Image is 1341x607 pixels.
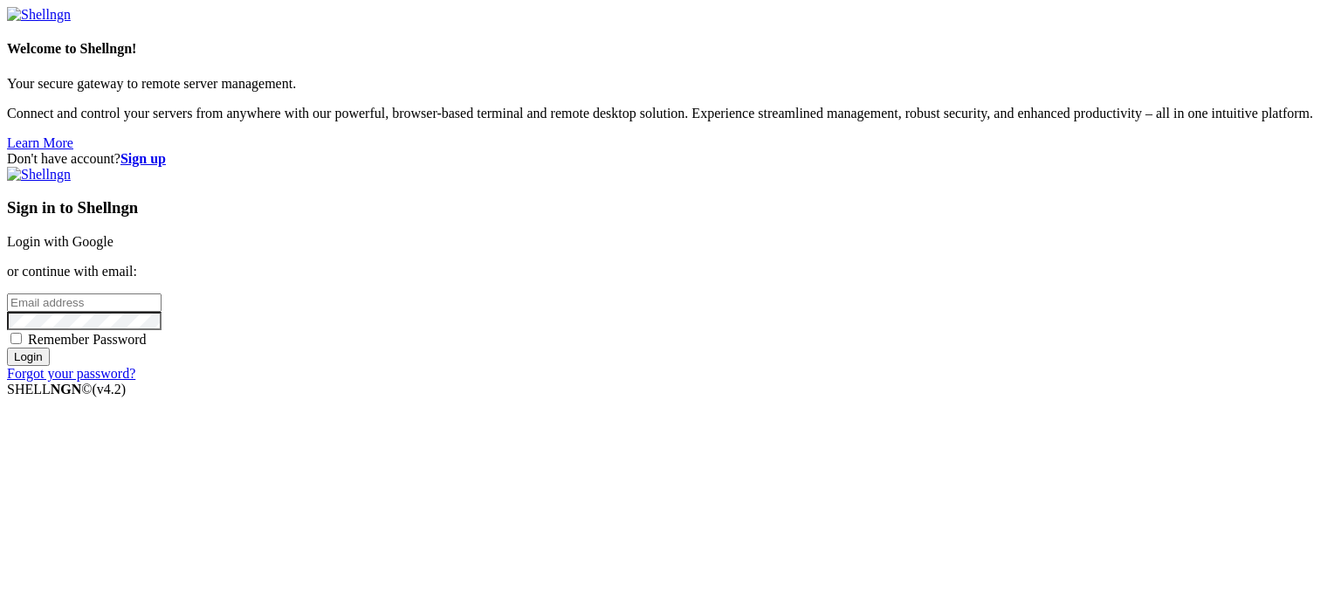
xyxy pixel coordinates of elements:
[7,76,1334,92] p: Your secure gateway to remote server management.
[7,234,113,249] a: Login with Google
[7,41,1334,57] h4: Welcome to Shellngn!
[7,264,1334,279] p: or continue with email:
[28,332,147,347] span: Remember Password
[7,293,162,312] input: Email address
[7,167,71,183] img: Shellngn
[7,151,1334,167] div: Don't have account?
[10,333,22,344] input: Remember Password
[7,382,126,397] span: SHELL ©
[7,198,1334,217] h3: Sign in to Shellngn
[7,106,1334,121] p: Connect and control your servers from anywhere with our powerful, browser-based terminal and remo...
[7,135,73,150] a: Learn More
[93,382,127,397] span: 4.2.0
[51,382,82,397] b: NGN
[7,348,50,366] input: Login
[7,7,71,23] img: Shellngn
[120,151,166,166] a: Sign up
[7,366,135,381] a: Forgot your password?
